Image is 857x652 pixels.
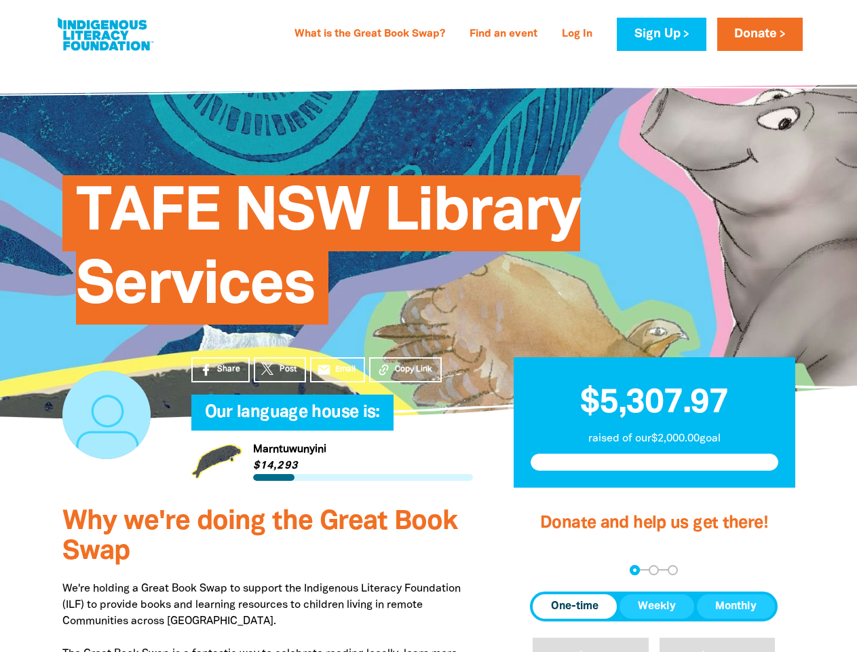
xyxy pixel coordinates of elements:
[630,565,640,575] button: Navigate to step 1 of 3 to enter your donation amount
[395,363,432,376] span: Copy Link
[580,388,728,419] span: $5,307.97
[191,357,250,382] a: Share
[531,431,778,447] p: raised of our $2,000.00 goal
[62,509,457,564] span: Why we're doing the Great Book Swap
[620,594,694,619] button: Weekly
[76,185,580,325] span: TAFE NSW Library Services
[369,357,442,382] button: Copy Link
[554,24,601,46] a: Log In
[649,565,659,575] button: Navigate to step 2 of 3 to enter your details
[638,598,676,615] span: Weekly
[551,598,598,615] span: One-time
[530,592,778,621] div: Donation frequency
[461,24,546,46] a: Find an event
[697,594,775,619] button: Monthly
[191,417,473,425] h6: My Team
[217,363,240,376] span: Share
[617,18,706,51] a: Sign Up
[286,24,453,46] a: What is the Great Book Swap?
[205,405,380,431] span: Our language house is:
[280,363,297,376] span: Post
[254,357,306,382] a: Post
[310,357,366,382] a: emailEmail
[668,565,678,575] button: Navigate to step 3 of 3 to enter your payment details
[715,598,757,615] span: Monthly
[335,363,356,376] span: Email
[540,515,768,531] span: Donate and help us get there!
[533,594,617,619] button: One-time
[717,18,803,51] a: Donate
[317,363,331,377] i: email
